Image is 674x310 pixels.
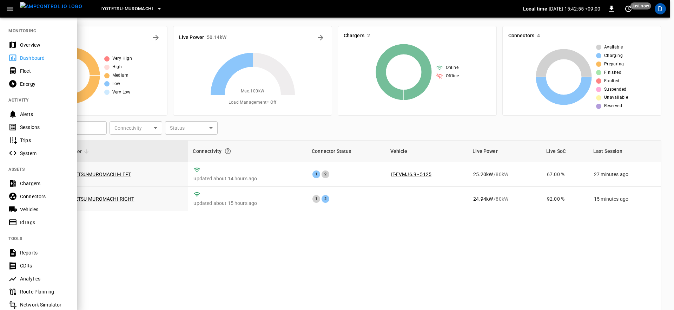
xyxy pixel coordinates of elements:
button: set refresh interval [623,3,634,14]
p: [DATE] 15:42:55 +09:00 [549,5,600,12]
div: Route Planning [20,288,69,295]
div: Sessions [20,124,69,131]
div: Analytics [20,275,69,282]
div: Vehicles [20,206,69,213]
div: Trips [20,137,69,144]
span: just now [630,2,651,9]
div: Network Simulator [20,301,69,308]
div: Energy [20,80,69,88]
div: Dashboard [20,54,69,62]
div: CDRs [20,262,69,269]
div: System [20,150,69,157]
img: ampcontrol.io logo [20,2,82,11]
div: Connectors [20,193,69,200]
p: Local time [523,5,547,12]
div: Chargers [20,180,69,187]
div: Reports [20,249,69,256]
div: profile-icon [655,3,666,14]
span: Iyotetsu-Muromachi [100,5,153,13]
div: Fleet [20,67,69,75]
div: IdTags [20,219,69,226]
div: Alerts [20,111,69,118]
div: Overview [20,41,69,49]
